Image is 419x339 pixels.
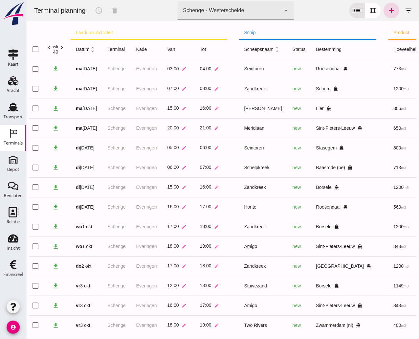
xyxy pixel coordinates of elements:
span: 13:00 [174,283,185,288]
div: Meridiaan [218,125,256,132]
div: 3 okt [50,302,71,309]
strong: di [50,145,54,150]
th: terminal [76,39,104,59]
i: download [26,85,33,92]
strong: ma [50,66,56,71]
th: van [136,39,168,59]
i: directions_boat [330,323,334,328]
div: Financieel [4,272,23,277]
span: 19:00 [174,243,185,249]
span: 16:00 [174,184,185,190]
strong: di [50,204,54,210]
th: hoeveelheid [362,39,398,59]
td: Schenge [76,158,104,177]
i: edit [155,66,160,71]
div: Schenge - Westerschelde [157,7,218,14]
span: 17:00 [174,303,185,308]
span: 16:00 [141,204,153,209]
td: Everingen [105,237,136,256]
div: [DATE] [50,184,71,191]
i: edit [155,283,160,288]
span: 06:00 [141,165,153,170]
div: Depot [7,167,19,171]
div: Honte [218,204,256,211]
td: Schenge [76,118,104,138]
span: 18:00 [141,322,153,328]
div: Lier [290,105,345,112]
div: [DATE] [50,204,71,211]
div: [DATE] [50,85,71,92]
i: edit [188,205,193,210]
td: Everingen [105,118,136,138]
td: Schenge [76,315,104,335]
div: Vracht [7,88,20,93]
td: 800 [362,138,398,158]
i: add [361,7,369,14]
div: 1 okt [50,223,71,230]
td: Everingen [105,296,136,315]
strong: wo [50,244,56,249]
span: 07:00 [174,165,185,170]
td: new [261,118,285,138]
td: 1200 [362,256,398,276]
td: Everingen [105,217,136,237]
div: Zandkreek [218,263,256,270]
span: 17:00 [141,263,153,268]
strong: ma [50,86,56,91]
strong: do [50,263,55,269]
div: [DATE] [50,145,71,151]
i: edit [188,244,193,249]
small: m3 [375,126,380,130]
small: m3 [377,284,383,288]
div: Borsele [290,223,345,230]
td: Everingen [105,276,136,296]
i: directions_boat [331,126,336,130]
div: Zandkreek [218,184,256,191]
i: calendar_view_week [343,7,351,14]
small: m3 [375,324,380,328]
div: [DATE] [50,164,71,171]
i: download [26,164,33,171]
td: new [261,177,285,197]
div: Amigo [218,243,256,250]
i: chevron_right [32,44,39,51]
span: 19:00 [174,322,185,328]
td: Schenge [76,276,104,296]
i: edit [188,146,193,150]
td: Everingen [105,59,136,79]
small: m3 [377,87,383,91]
i: download [26,263,33,270]
i: arrow_drop_down [256,7,264,14]
div: Transport [4,115,23,119]
td: Schenge [76,138,104,158]
i: filter_list [378,7,386,14]
div: Inzicht [7,246,20,250]
i: edit [155,146,160,150]
i: unfold_more [247,46,254,53]
span: 12:00 [141,283,153,288]
span: 17:00 [141,224,153,229]
div: Baasrode (be) [290,164,345,171]
div: [DATE] [50,65,71,72]
td: 400 [362,315,398,335]
i: directions_boat [308,185,313,190]
div: Zandkreek [218,85,256,92]
span: 18:00 [174,263,185,268]
th: kade [105,39,136,59]
i: directions_boat [331,244,336,249]
span: 06:00 [174,145,185,150]
i: edit [188,86,193,91]
i: directions_boat [317,67,321,71]
i: directions_boat [307,86,312,91]
td: 843 [362,237,398,256]
div: 3 okt [50,322,71,329]
i: edit [155,205,160,210]
div: [DATE] [50,105,71,112]
small: m3 [375,245,380,249]
i: directions_boat [300,106,305,111]
div: Two Rivers [218,322,256,329]
i: edit [188,185,193,190]
div: [DATE] [50,125,71,132]
i: edit [155,303,160,308]
span: 03:00 [141,66,153,71]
